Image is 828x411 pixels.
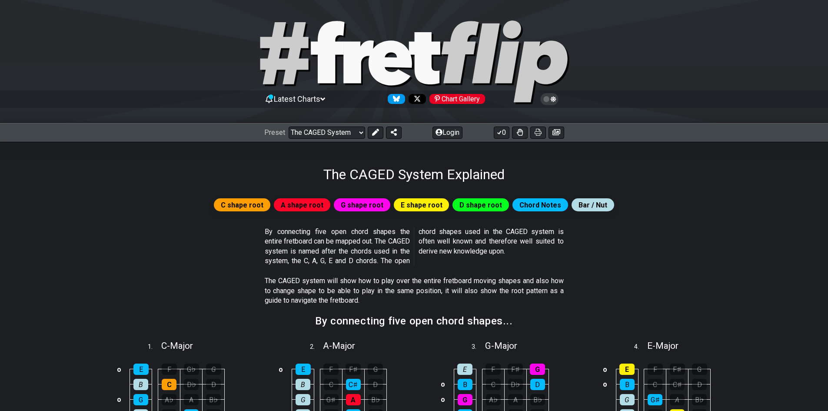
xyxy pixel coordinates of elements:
[485,364,501,375] div: F
[508,379,523,390] div: D♭
[296,394,310,405] div: G
[508,394,523,405] div: A
[486,379,501,390] div: C
[512,127,528,139] button: Toggle Dexterity for all fretkits
[368,379,383,390] div: D
[648,379,662,390] div: C
[648,394,662,405] div: G♯
[148,342,161,352] span: 1 .
[549,127,564,139] button: Create image
[432,127,462,139] button: Login
[600,377,610,392] td: o
[458,394,472,405] div: G
[472,342,485,352] span: 3 .
[457,364,472,375] div: E
[324,379,339,390] div: C
[647,341,678,351] span: E - Major
[346,394,361,405] div: A
[323,166,505,183] h1: The CAGED System Explained
[619,364,635,375] div: E
[486,394,501,405] div: A♭
[670,364,685,375] div: F♯
[386,127,402,139] button: Share Preset
[315,316,512,326] h2: By connecting five open chord shapes...
[426,94,485,104] a: #fretflip at Pinterest
[458,379,472,390] div: B
[221,199,263,211] span: C shape root
[405,94,426,104] a: Follow #fretflip at X
[648,364,663,375] div: F
[133,364,149,375] div: E
[114,392,124,407] td: o
[620,379,635,390] div: B
[368,127,383,139] button: Edit Preset
[508,364,523,375] div: F♯
[530,127,546,139] button: Print
[438,377,448,392] td: o
[206,364,221,375] div: G
[519,199,561,211] span: Chord Notes
[114,362,124,377] td: o
[670,379,685,390] div: C♯
[530,379,545,390] div: D
[530,394,545,405] div: B♭
[384,94,405,104] a: Follow #fretflip at Bluesky
[162,394,176,405] div: A♭
[281,199,323,211] span: A shape root
[274,94,320,104] span: Latest Charts
[323,364,339,375] div: F
[265,276,564,305] p: The CAGED system will show how to play over the entire fretboard moving shapes and also how to ch...
[161,341,193,351] span: C - Major
[429,94,485,104] div: Chart Gallery
[265,227,564,266] p: By connecting five open chord shapes the entire fretboard can be mapped out. The CAGED system is ...
[162,379,176,390] div: C
[634,342,647,352] span: 4 .
[206,394,221,405] div: B♭
[206,379,221,390] div: D
[184,379,199,390] div: D♭
[162,364,177,375] div: F
[289,127,365,139] select: Preset
[324,394,339,405] div: G♯
[184,394,199,405] div: A
[494,127,509,139] button: 0
[620,394,635,405] div: G
[670,394,685,405] div: A
[341,199,383,211] span: G shape root
[276,362,286,377] td: o
[692,364,707,375] div: G
[600,362,610,377] td: o
[296,364,311,375] div: E
[346,379,361,390] div: C♯
[579,199,607,211] span: Bar / Nut
[264,128,285,137] span: Preset
[346,364,361,375] div: F♯
[184,364,199,375] div: G♭
[485,341,517,351] span: G - Major
[401,199,442,211] span: E shape root
[133,394,148,405] div: G
[133,379,148,390] div: B
[545,95,555,103] span: Toggle light / dark theme
[692,379,707,390] div: D
[530,364,545,375] div: G
[310,342,323,352] span: 2 .
[438,392,448,407] td: o
[296,379,310,390] div: B
[692,394,707,405] div: B♭
[323,341,355,351] span: A - Major
[368,394,383,405] div: B♭
[368,364,383,375] div: G
[459,199,502,211] span: D shape root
